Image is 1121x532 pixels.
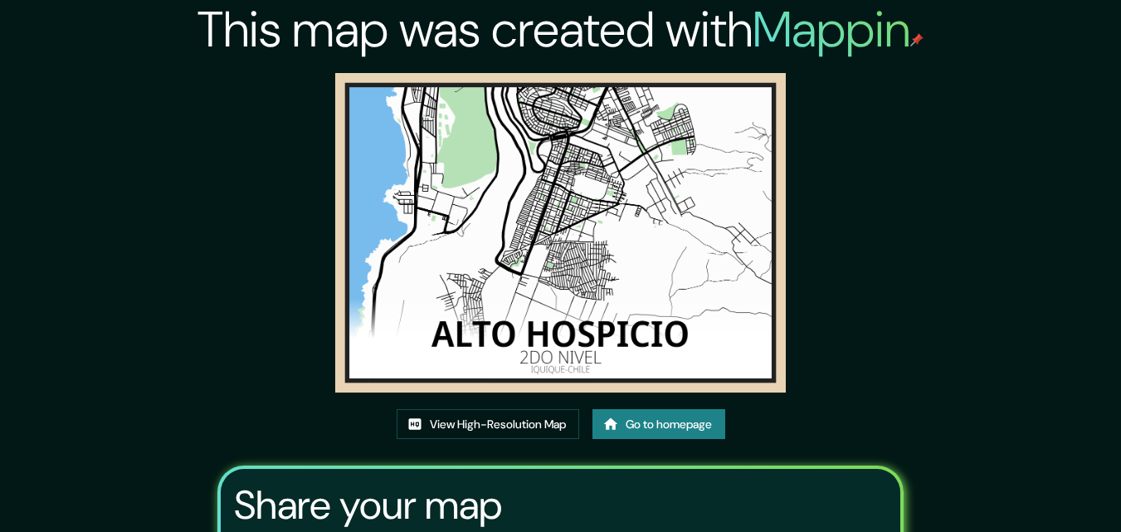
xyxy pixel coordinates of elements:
[234,482,502,529] h3: Share your map
[592,409,725,440] a: Go to homepage
[335,73,787,393] img: created-map
[973,467,1103,514] iframe: Help widget launcher
[910,33,924,46] img: mappin-pin
[397,409,579,440] a: View High-Resolution Map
